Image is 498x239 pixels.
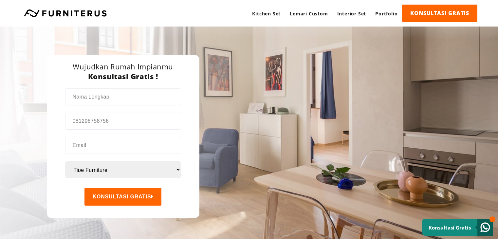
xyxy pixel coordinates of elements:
[66,113,180,129] input: 081298758756
[65,71,181,81] h3: Konsultasi Gratis !
[429,224,471,231] small: Konsultasi Gratis
[65,62,181,71] h3: Wujudkan Rumah Impianmu
[333,5,371,23] a: Interior Set
[422,219,493,236] a: Konsultasi Gratis
[84,188,162,206] button: KONSULTASI GRATIS
[66,89,180,105] input: Nama Lengkap
[285,5,332,23] a: Lemari Custom
[402,5,477,22] a: KONSULTASI GRATIS
[66,137,180,154] input: Email
[248,5,285,23] a: Kitchen Set
[371,5,402,23] a: Portfolio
